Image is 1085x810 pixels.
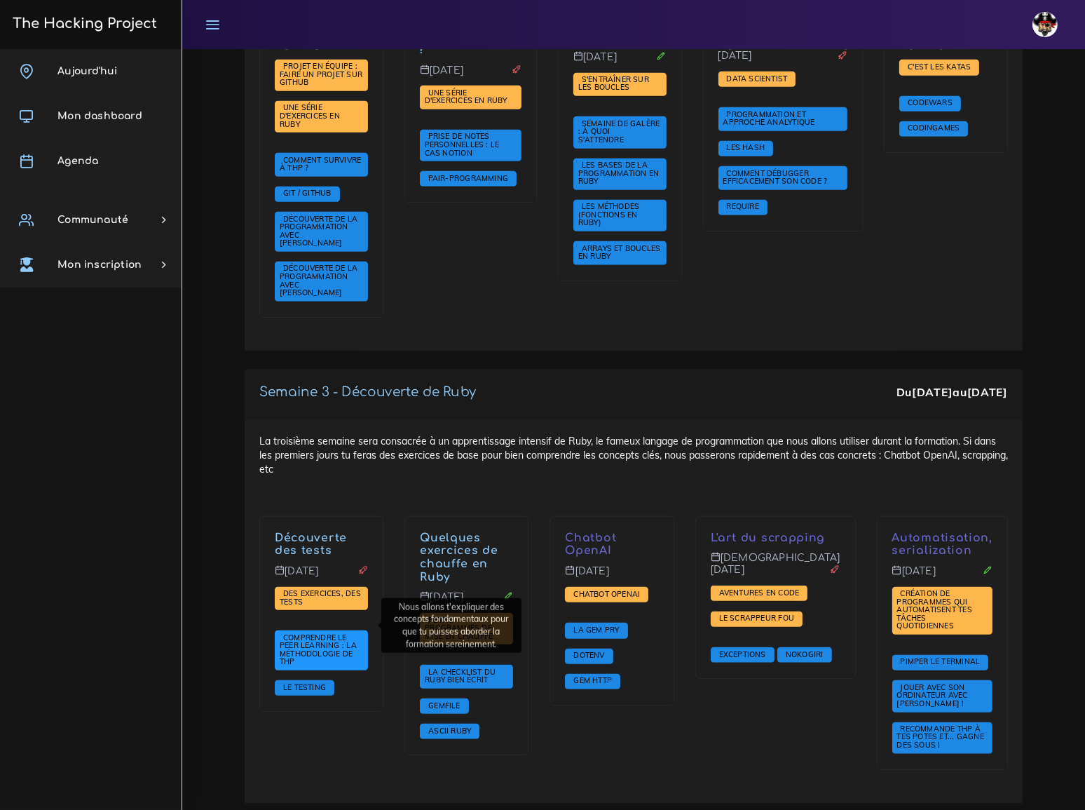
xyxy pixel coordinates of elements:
[57,111,142,121] span: Mon dashboard
[723,142,769,152] span: Les Hash
[425,88,511,106] span: Une série d'exercices en Ruby
[280,156,361,174] a: Comment survivre à THP ?
[573,51,667,74] p: [DATE]
[723,74,791,83] a: Data scientist
[280,102,340,128] span: Une série d'exercices en Ruby
[578,119,660,144] a: Semaine de galère : à quoi s'attendre
[897,682,968,708] span: Jouer avec son ordinateur avec [PERSON_NAME] !
[275,565,368,588] p: [DATE]
[897,588,972,630] span: Création de programmes qui automatisent tes tâches quotidiennes
[723,201,763,211] span: Require
[570,589,643,599] span: Chatbot OpenAI
[425,173,512,183] span: Pair-Programming
[718,38,848,72] p: [DEMOGRAPHIC_DATA][DATE]
[280,103,340,129] a: Une série d'exercices en Ruby
[578,74,649,93] span: S'entraîner sur les boucles
[1032,12,1058,37] img: avatar
[896,384,1008,400] div: Du au
[57,156,98,166] span: Agenda
[381,598,521,653] div: Nous allons t'expliquer des concepts fondamentaux pour que tu puisses aborder la formation serein...
[57,215,128,225] span: Communauté
[578,201,640,227] span: Les méthodes (fonctions en Ruby)
[570,625,622,635] span: La gem PRY
[280,682,329,692] a: Le testing
[420,532,498,583] a: Quelques exercices de chauffe en Ruby
[275,532,347,558] a: Découverte des tests
[280,633,357,667] span: Comprendre le peer learning : la méthodologie de THP
[425,132,500,158] a: Prise de notes personnelles : le cas Notion
[259,385,476,399] a: Semaine 3 - Découverte de Ruby
[578,243,661,262] a: Arrays et boucles en Ruby
[904,62,974,72] a: C'est les katas
[892,532,993,558] p: Automatisation, serialization
[8,16,157,32] h3: The Hacking Project
[904,123,963,133] a: Codingames
[425,701,463,710] a: Gemfile
[280,589,361,607] a: Des exercices, des tests
[578,75,649,93] a: S'entraîner sur les boucles
[280,264,357,298] a: Découverte de la programmation avec [PERSON_NAME]
[280,62,362,88] a: Projet en équipe : faire un projet sur Github
[565,565,658,588] p: [DATE]
[245,419,1023,803] div: La troisième semaine sera consacrée à un apprentissage intensif de Ruby, le fameux langage de pro...
[425,667,496,685] span: La checklist du Ruby bien écrit
[570,675,615,685] span: Gem HTTP
[716,649,770,659] span: Exceptions
[897,724,984,750] span: Recommande THP à tes potes et... gagne des sous !
[280,189,335,198] a: Git / Github
[420,65,521,87] p: [DATE]
[711,532,840,545] p: L'art du scrapping
[912,385,953,399] strong: [DATE]
[570,650,608,660] span: Dotenv
[723,143,769,153] a: Les Hash
[904,98,956,108] a: Codewars
[425,174,512,184] a: Pair-Programming
[57,66,117,76] span: Aujourd'hui
[904,123,963,133] span: Codingames
[782,649,827,659] span: Nokogiri
[904,97,956,107] span: Codewars
[723,202,763,212] a: Require
[280,633,357,668] a: Comprendre le peer learning : la méthodologie de THP
[565,532,658,558] p: Chatbot OpenAI
[420,591,513,614] p: [DATE]
[892,565,993,588] p: [DATE]
[897,656,984,666] span: Pimper le terminal
[280,588,361,607] span: Des exercices, des tests
[716,613,798,623] span: Le scrappeur fou
[280,263,357,297] span: Découverte de la programmation avec [PERSON_NAME]
[425,727,475,736] a: ASCII Ruby
[280,61,362,87] span: Projet en équipe : faire un projet sur Github
[57,259,142,270] span: Mon inscription
[425,726,475,736] span: ASCII Ruby
[723,110,819,128] a: Programmation et approche analytique
[723,168,831,187] a: Comment débugger efficacement son code ?
[425,88,511,107] a: Une série d'exercices en Ruby
[280,155,361,173] span: Comment survivre à THP ?
[723,109,819,128] span: Programmation et approche analytique
[578,161,659,187] a: Les bases de la programmation en Ruby
[711,552,840,586] p: [DEMOGRAPHIC_DATA][DATE]
[280,188,335,198] span: Git / Github
[425,131,500,157] span: Prise de notes personnelles : le cas Notion
[425,668,496,686] a: La checklist du Ruby bien écrit
[578,202,640,228] a: Les méthodes (fonctions en Ruby)
[716,588,803,598] span: Aventures en code
[578,160,659,186] span: Les bases de la programmation en Ruby
[280,214,357,248] a: Découverte de la programmation avec [PERSON_NAME]
[967,385,1008,399] strong: [DATE]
